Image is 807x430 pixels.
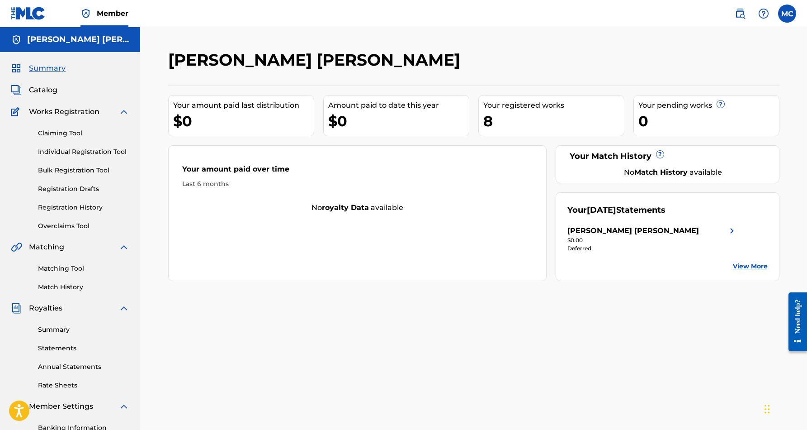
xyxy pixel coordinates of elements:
div: $0.00 [567,236,737,244]
img: MLC Logo [11,7,46,20]
a: Individual Registration Tool [38,147,129,157]
img: Summary [11,63,22,74]
img: expand [118,401,129,412]
span: ? [656,151,664,158]
div: Amount paid to date this year [328,100,469,111]
img: expand [118,242,129,253]
a: CatalogCatalog [11,85,57,96]
a: [PERSON_NAME] [PERSON_NAME]right chevron icon$0.00Deferred [567,225,737,253]
span: ? [717,100,724,108]
a: Statements [38,344,129,353]
a: Registration Drafts [38,184,129,194]
strong: Match History [634,168,688,177]
div: 0 [638,111,779,131]
img: expand [118,303,129,314]
h2: [PERSON_NAME] [PERSON_NAME] [168,50,465,70]
iframe: Resource Center [782,286,807,358]
div: Your registered works [483,100,624,111]
a: Public Search [731,5,749,23]
div: Your Match History [567,150,768,162]
strong: royalty data [322,203,369,212]
div: Your amount paid over time [182,164,533,179]
div: No available [579,167,768,178]
div: Deferred [567,244,737,253]
a: Annual Statements [38,362,129,372]
div: [PERSON_NAME] [PERSON_NAME] [567,225,699,236]
span: Royalties [29,303,62,314]
img: Accounts [11,34,22,45]
img: Catalog [11,85,22,96]
div: $0 [328,111,469,131]
a: Match History [38,282,129,292]
span: Member Settings [29,401,93,412]
a: Registration History [38,203,129,212]
a: Overclaims Tool [38,221,129,231]
span: [DATE] [587,205,616,215]
img: right chevron icon [727,225,737,236]
img: help [758,8,769,19]
a: Claiming Tool [38,129,129,138]
div: Help [755,5,773,23]
h5: Michael Terrell Marquette clark [27,34,129,45]
span: Works Registration [29,106,99,117]
a: Bulk Registration Tool [38,166,129,175]
img: Matching [11,242,22,253]
div: No available [169,202,547,213]
img: Royalties [11,303,22,314]
a: Matching Tool [38,264,129,273]
span: Summary [29,63,66,74]
div: 8 [483,111,624,131]
img: search [735,8,746,19]
a: View More [733,262,768,271]
div: Last 6 months [182,179,533,189]
div: Your pending works [638,100,779,111]
div: Drag [765,396,770,423]
a: Summary [38,325,129,334]
span: Catalog [29,85,57,96]
img: Works Registration [11,106,23,117]
img: Top Rightsholder [80,8,91,19]
iframe: Chat Widget [762,387,807,430]
img: expand [118,106,129,117]
div: Your amount paid last distribution [173,100,314,111]
div: $0 [173,111,314,131]
img: Member Settings [11,401,22,412]
span: Member [97,8,128,19]
div: User Menu [778,5,796,23]
a: Rate Sheets [38,381,129,390]
span: Matching [29,242,64,253]
div: Your Statements [567,204,665,216]
a: SummarySummary [11,63,66,74]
